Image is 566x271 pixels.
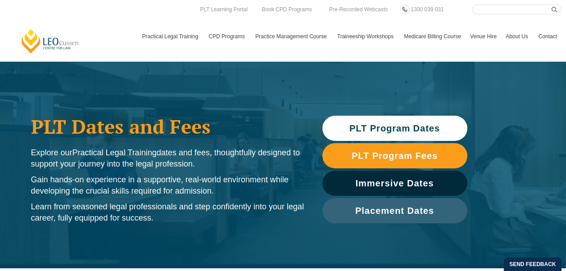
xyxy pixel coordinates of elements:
a: About Us [501,23,534,50]
p: Learn from seasoned legal professionals and step confidently into your legal career, fully equipp... [31,201,304,224]
span: Immersive Dates [356,179,434,188]
a: Immersive Dates [322,171,467,196]
a: Medicare Billing Course [399,23,466,50]
span: PLT Program Dates [349,124,440,133]
iframe: LiveChat chat widget [506,211,543,248]
span: Placement Dates [355,206,434,215]
span: Practical Legal Training [72,148,157,157]
a: Practical Legal Training [138,23,204,50]
a: Venue Hire [466,23,501,50]
a: Contact [534,23,561,50]
a: PLT Program Fees [322,143,467,168]
a: [PERSON_NAME] Centre for Law [20,28,80,54]
p: Gain hands-on experience in a supportive, real-world environment while developing the crucial ski... [31,174,304,197]
a: PLT Program Dates [322,116,467,141]
a: Traineeship Workshops [333,23,399,50]
span: PLT Program Fees [352,151,438,160]
a: 1300 039 031 [408,5,446,14]
a: Placement Dates [322,198,467,223]
a: CPD Programs [204,23,251,50]
span: 1300 039 031 [411,6,444,13]
p: Explore our dates and fees, thoughtfully designed to support your journey into the legal profession. [31,147,304,170]
a: PLT Learning Portal [198,5,250,14]
a: Practice Management Course [251,23,333,50]
a: Book CPD Programs [259,5,314,14]
h1: PLT Dates and Fees [31,115,304,138]
a: Pre-Recorded Webcasts [327,5,390,14]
